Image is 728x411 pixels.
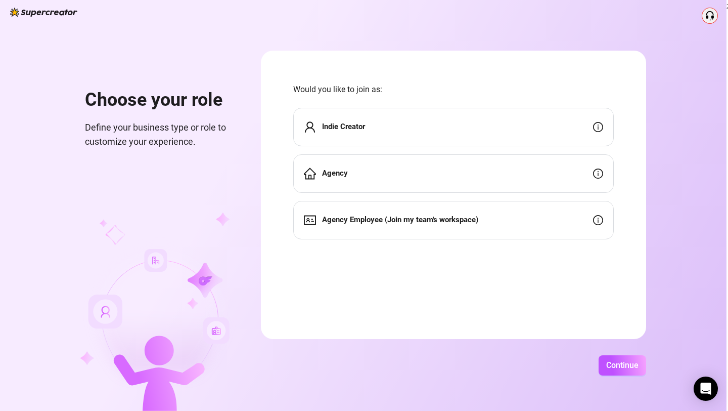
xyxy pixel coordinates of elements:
span: idcard [304,214,316,226]
h1: Choose your role [85,89,237,111]
span: Would you like to join as: [293,83,614,96]
span: Continue [606,360,639,370]
div: Open Intercom Messenger [694,377,718,401]
button: Continue [599,355,646,376]
span: info-circle [593,215,603,225]
strong: Agency Employee (Join my team's workspace) [322,215,478,224]
span: home [304,168,316,180]
span: Define your business type or role to customize your experience. [85,120,237,149]
span: info-circle [593,169,603,179]
span: user [304,121,316,133]
strong: Agency [322,169,348,178]
span: info-circle [593,122,603,132]
img: logo [10,8,77,17]
strong: Indie Creator [322,122,365,131]
img: ACg8ocJ24Ap9fTdxXPjIg5_-DvVj_Vfc2GXW3oRyrwJQ_g51iD3hhpA=s96-c [702,8,717,23]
